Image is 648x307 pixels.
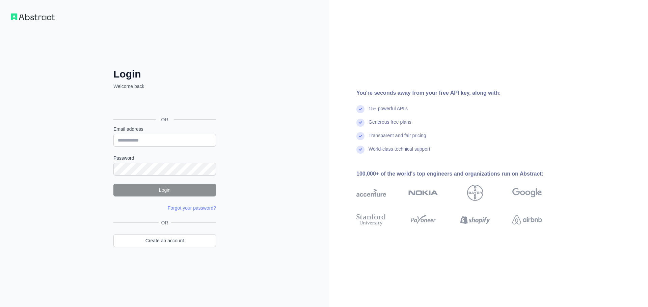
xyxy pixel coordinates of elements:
iframe: Sign in with Google Button [110,97,218,112]
img: accenture [356,185,386,201]
button: Login [113,184,216,196]
img: check mark [356,132,364,140]
label: Email address [113,126,216,132]
a: Forgot your password? [168,205,216,211]
img: check mark [356,105,364,113]
img: airbnb [512,212,542,227]
div: 100,000+ of the world's top engineers and organizations run on Abstract: [356,170,564,178]
img: bayer [467,185,483,201]
p: Welcome back [113,83,216,90]
div: You're seconds away from your free API key, along with: [356,89,564,97]
img: check mark [356,146,364,154]
div: 15+ powerful API's [369,105,408,119]
img: payoneer [408,212,438,227]
img: check mark [356,119,364,127]
img: google [512,185,542,201]
img: Workflow [11,13,55,20]
img: nokia [408,185,438,201]
label: Password [113,155,216,161]
span: OR [156,116,174,123]
div: Generous free plans [369,119,411,132]
h2: Login [113,68,216,80]
a: Create an account [113,234,216,247]
div: World-class technical support [369,146,430,159]
span: OR [159,219,171,226]
img: shopify [460,212,490,227]
div: Transparent and fair pricing [369,132,426,146]
img: stanford university [356,212,386,227]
